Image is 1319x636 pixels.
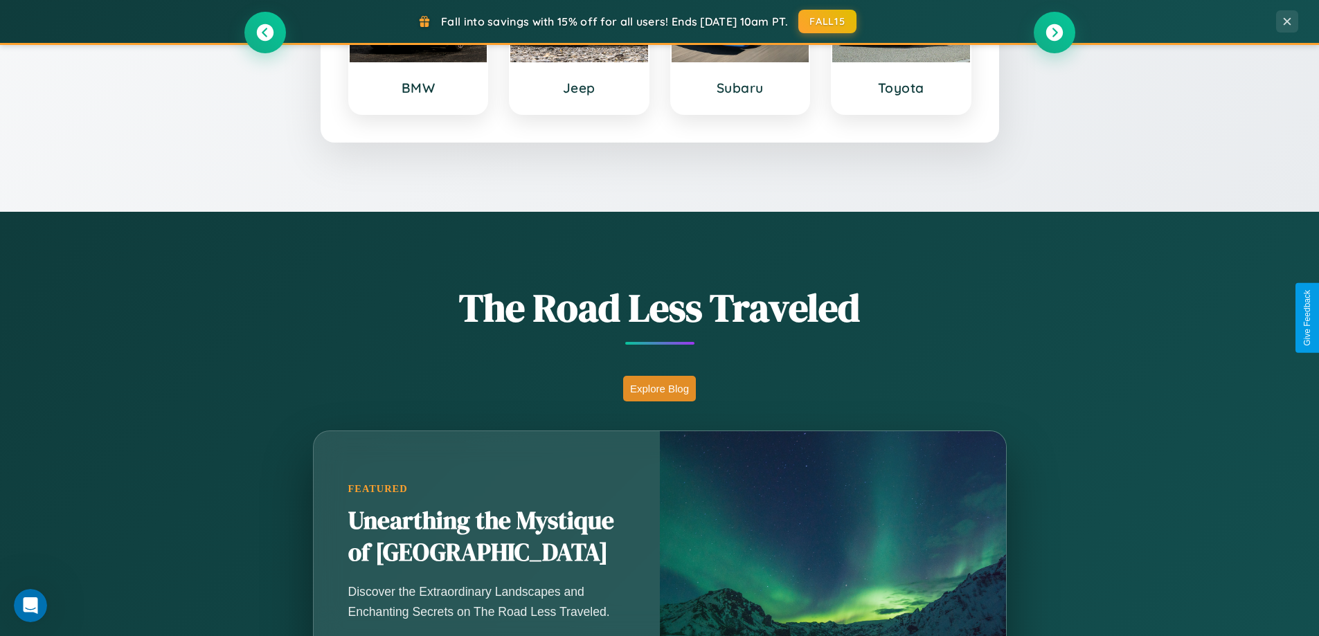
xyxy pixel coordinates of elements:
[348,505,625,569] h2: Unearthing the Mystique of [GEOGRAPHIC_DATA]
[14,589,47,622] iframe: Intercom live chat
[441,15,788,28] span: Fall into savings with 15% off for all users! Ends [DATE] 10am PT.
[1302,290,1312,346] div: Give Feedback
[244,281,1075,334] h1: The Road Less Traveled
[798,10,856,33] button: FALL15
[524,80,634,96] h3: Jeep
[348,582,625,621] p: Discover the Extraordinary Landscapes and Enchanting Secrets on The Road Less Traveled.
[685,80,796,96] h3: Subaru
[348,483,625,495] div: Featured
[623,376,696,401] button: Explore Blog
[846,80,956,96] h3: Toyota
[364,80,474,96] h3: BMW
